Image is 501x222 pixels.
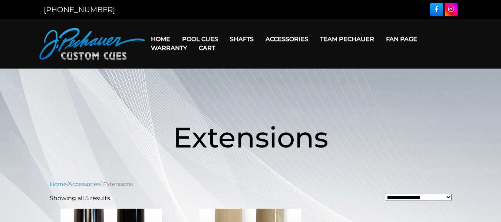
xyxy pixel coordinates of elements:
a: Pool Cues [176,30,224,49]
img: Pechauer Custom Cues [39,28,145,60]
a: Accessories [260,30,314,49]
a: Accessories [68,181,100,188]
a: Shafts [224,30,260,49]
nav: Breadcrumb [50,180,452,188]
p: Showing all 5 results [50,194,110,203]
a: Home [145,30,176,49]
a: Home [50,181,67,188]
a: Warranty [145,39,193,57]
a: Cart [193,39,221,57]
a: Fan Page [380,30,423,49]
a: [PHONE_NUMBER] [44,5,115,14]
select: Shop order [385,194,452,201]
span: Extensions [173,120,328,155]
a: Team Pechauer [314,30,380,49]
